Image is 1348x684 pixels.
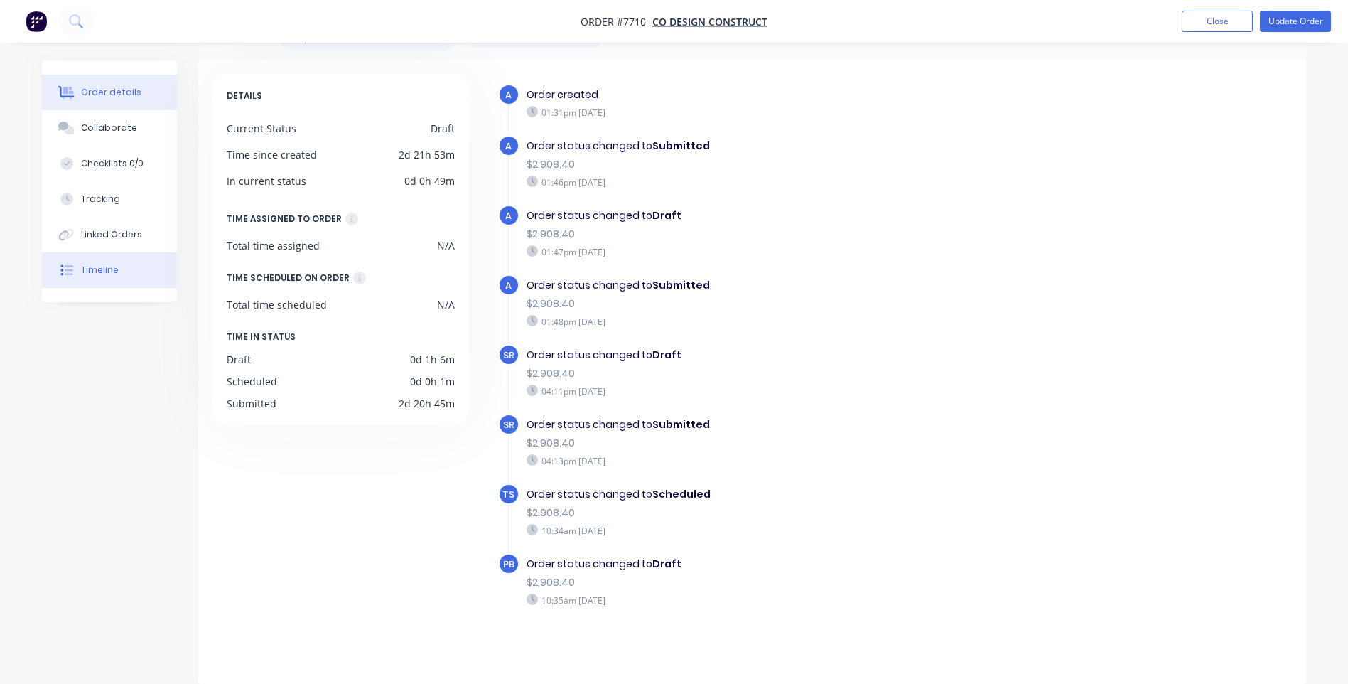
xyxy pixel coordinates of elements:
[652,417,710,432] b: Submitted
[42,181,177,217] button: Tracking
[527,385,1018,397] div: 04:11pm [DATE]
[527,106,1018,119] div: 01:31pm [DATE]
[42,110,177,146] button: Collaborate
[503,557,514,571] span: PB
[527,296,1018,311] div: $2,908.40
[505,139,512,153] span: A
[652,487,711,501] b: Scheduled
[26,11,47,32] img: Factory
[227,88,262,104] span: DETAILS
[527,557,1018,572] div: Order status changed to
[652,139,710,153] b: Submitted
[527,348,1018,363] div: Order status changed to
[227,396,276,411] div: Submitted
[527,227,1018,242] div: $2,908.40
[581,15,652,28] span: Order #7710 -
[652,15,767,28] a: Co Design Construct
[227,238,320,253] div: Total time assigned
[527,139,1018,154] div: Order status changed to
[399,396,455,411] div: 2d 20h 45m
[652,348,681,362] b: Draft
[227,297,327,312] div: Total time scheduled
[503,418,514,432] span: SR
[431,121,455,136] div: Draft
[437,297,455,312] div: N/A
[503,348,514,362] span: SR
[652,208,681,223] b: Draft
[81,193,120,205] div: Tracking
[81,157,144,170] div: Checklists 0/0
[42,146,177,181] button: Checklists 0/0
[81,264,119,277] div: Timeline
[527,176,1018,188] div: 01:46pm [DATE]
[527,487,1018,502] div: Order status changed to
[404,173,455,188] div: 0d 0h 49m
[652,278,710,292] b: Submitted
[42,252,177,288] button: Timeline
[437,238,455,253] div: N/A
[527,315,1018,328] div: 01:48pm [DATE]
[42,217,177,252] button: Linked Orders
[1260,11,1331,32] button: Update Order
[527,575,1018,590] div: $2,908.40
[502,488,514,501] span: TS
[527,594,1018,606] div: 10:35am [DATE]
[227,374,277,389] div: Scheduled
[81,122,137,134] div: Collaborate
[505,279,512,292] span: A
[527,524,1018,537] div: 10:34am [DATE]
[227,121,296,136] div: Current Status
[81,86,141,99] div: Order details
[81,228,142,241] div: Linked Orders
[527,208,1018,223] div: Order status changed to
[227,173,306,188] div: In current status
[527,245,1018,258] div: 01:47pm [DATE]
[227,270,350,286] div: TIME SCHEDULED ON ORDER
[652,557,681,571] b: Draft
[505,209,512,223] span: A
[399,147,455,162] div: 2d 21h 53m
[527,157,1018,172] div: $2,908.40
[1182,11,1253,32] button: Close
[227,211,342,227] div: TIME ASSIGNED TO ORDER
[227,352,251,367] div: Draft
[527,436,1018,451] div: $2,908.40
[527,87,1018,102] div: Order created
[227,329,296,345] span: TIME IN STATUS
[42,75,177,110] button: Order details
[527,417,1018,432] div: Order status changed to
[527,454,1018,467] div: 04:13pm [DATE]
[410,352,455,367] div: 0d 1h 6m
[527,506,1018,520] div: $2,908.40
[527,278,1018,293] div: Order status changed to
[410,374,455,389] div: 0d 0h 1m
[505,88,512,102] span: A
[527,366,1018,381] div: $2,908.40
[227,147,317,162] div: Time since created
